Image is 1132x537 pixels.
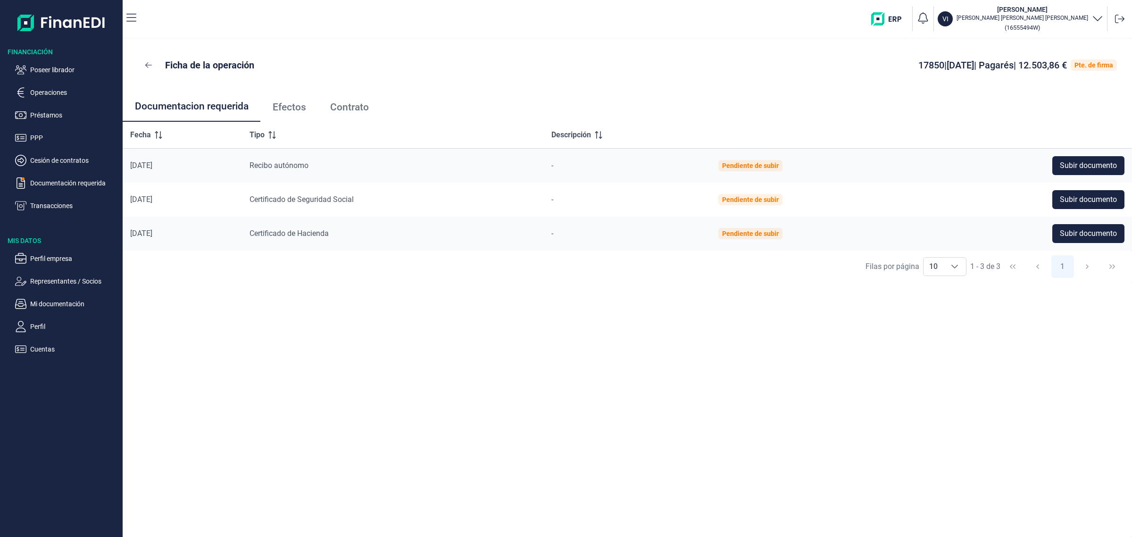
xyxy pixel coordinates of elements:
[130,229,234,238] div: [DATE]
[970,263,1000,270] span: 1 - 3 de 3
[1074,61,1113,69] div: Pte. de firma
[30,109,119,121] p: Préstamos
[1076,255,1099,278] button: Next Page
[1052,156,1124,175] button: Subir documento
[943,258,966,276] div: Choose
[15,321,119,332] button: Perfil
[551,129,591,141] span: Descripción
[866,261,919,272] div: Filas por página
[15,87,119,98] button: Operaciones
[551,195,553,204] span: -
[15,64,119,76] button: Poseer librador
[722,162,779,169] div: Pendiente de subir
[30,200,119,211] p: Transacciones
[30,321,119,332] p: Perfil
[15,276,119,287] button: Representantes / Socios
[250,229,329,238] span: Certificado de Hacienda
[273,102,306,112] span: Efectos
[250,161,308,170] span: Recibo autónomo
[30,344,119,355] p: Cuentas
[1101,255,1124,278] button: Last Page
[1026,255,1049,278] button: Previous Page
[30,298,119,310] p: Mi documentación
[30,276,119,287] p: Representantes / Socios
[924,258,943,276] span: 10
[250,129,265,141] span: Tipo
[318,92,381,123] a: Contrato
[330,102,369,112] span: Contrato
[1060,160,1117,171] span: Subir documento
[15,200,119,211] button: Transacciones
[1052,190,1124,209] button: Subir documento
[942,14,949,24] p: VI
[1005,24,1040,31] small: Copiar cif
[551,161,553,170] span: -
[123,92,260,123] a: Documentacion requerida
[260,92,318,123] a: Efectos
[30,132,119,143] p: PPP
[1060,194,1117,205] span: Subir documento
[1051,255,1074,278] button: Page 1
[15,109,119,121] button: Préstamos
[15,253,119,264] button: Perfil empresa
[130,161,234,170] div: [DATE]
[165,59,254,72] p: Ficha de la operación
[15,132,119,143] button: PPP
[30,177,119,189] p: Documentación requerida
[17,8,106,38] img: Logo de aplicación
[1052,224,1124,243] button: Subir documento
[1001,255,1024,278] button: First Page
[130,129,151,141] span: Fecha
[30,253,119,264] p: Perfil empresa
[957,5,1088,14] h3: [PERSON_NAME]
[130,195,234,204] div: [DATE]
[918,59,1067,71] span: 17850 | [DATE] | Pagarés | 12.503,86 €
[30,64,119,76] p: Poseer librador
[1060,228,1117,239] span: Subir documento
[722,230,779,237] div: Pendiente de subir
[15,344,119,355] button: Cuentas
[938,5,1103,33] button: VI[PERSON_NAME][PERSON_NAME] [PERSON_NAME] [PERSON_NAME](16555494W)
[551,229,553,238] span: -
[871,12,908,25] img: erp
[30,155,119,166] p: Cesión de contratos
[30,87,119,98] p: Operaciones
[957,14,1088,22] p: [PERSON_NAME] [PERSON_NAME] [PERSON_NAME]
[15,298,119,310] button: Mi documentación
[15,177,119,189] button: Documentación requerida
[722,196,779,203] div: Pendiente de subir
[250,195,354,204] span: Certificado de Seguridad Social
[15,155,119,166] button: Cesión de contratos
[135,101,249,111] span: Documentacion requerida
